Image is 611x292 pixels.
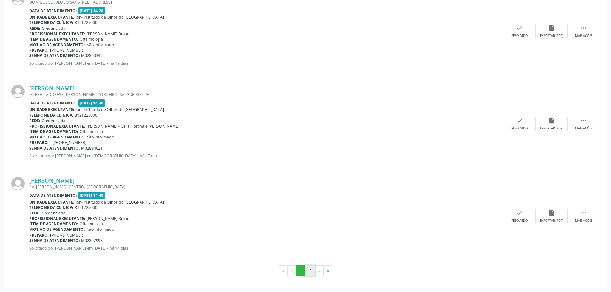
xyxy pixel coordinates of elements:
[315,265,324,276] button: Go to next page
[87,216,130,221] span: [PERSON_NAME] Broad
[516,117,523,124] i: check
[50,232,84,238] span: [PHONE_NUMBER]
[50,47,84,53] span: [PHONE_NUMBER]
[575,34,592,38] div: Mais ações
[42,210,65,216] span: Credenciada
[81,146,103,151] span: M02894621
[548,209,555,216] i: insert_drive_file
[11,85,25,98] img: img
[29,61,504,66] p: Solicitado por [PERSON_NAME] em [DATE] - há 19 dias
[78,99,105,107] span: [DATE] 14:30
[29,107,74,112] b: Unidade executante:
[29,37,78,42] b: Item de agendamento:
[80,37,103,42] span: Oftalmologia
[575,219,592,223] div: Mais ações
[50,140,87,145] span: - [PHONE_NUMBER]
[81,238,103,243] span: M02897993
[323,265,333,276] button: Go to last page
[516,24,523,31] i: check
[86,227,114,232] span: Não informado
[76,14,164,20] span: Ior - Institudo de Olhos do [GEOGRAPHIC_DATA]
[540,219,563,223] div: Exportar (PDF)
[29,146,80,151] b: Senha de atendimento:
[29,153,504,159] p: Solicitado por [PERSON_NAME] em [DEMOGRAPHIC_DATA] - há 17 dias
[29,85,75,92] a: [PERSON_NAME]
[29,14,74,20] b: Unidade executante:
[511,126,528,131] div: Resolvido
[76,199,164,205] span: Ior - Institudo de Olhos do [GEOGRAPHIC_DATA]
[42,118,65,123] span: Credenciada
[511,34,528,38] div: Resolvido
[87,123,179,129] span: [PERSON_NAME] - Geral, Retina e [PERSON_NAME]
[548,24,555,31] i: insert_drive_file
[78,7,105,14] span: [DATE] 14:20
[75,113,97,118] span: 8121225000
[516,209,523,216] i: check
[29,118,40,123] b: Rede:
[29,227,85,232] b: Motivo de agendamento:
[29,42,85,47] b: Motivo de agendamento:
[42,26,65,31] span: Credenciada
[29,238,80,243] b: Senha de atendimento:
[29,20,73,25] b: Telefone da clínica:
[76,107,164,112] span: Ior - Institudo de Olhos do [GEOGRAPHIC_DATA]
[87,31,130,37] span: [PERSON_NAME] Broad
[296,265,306,276] button: Go to page 1
[580,24,587,31] i: 
[29,216,85,221] b: Profissional executante:
[580,117,587,124] i: 
[29,199,74,205] b: Unidade executante:
[575,126,592,131] div: Mais ações
[29,100,77,106] b: Data de atendimento:
[29,184,504,189] div: AV. [PERSON_NAME], CENTRO, [GEOGRAPHIC_DATA]
[29,246,504,251] p: Solicitado por [PERSON_NAME] em [DATE] - há 14 dias
[11,265,600,276] ul: Pagination
[75,205,97,210] span: 8121225000
[75,20,97,25] span: 8121225000
[78,192,105,199] span: [DATE] 14:40
[29,210,40,216] b: Rede:
[29,53,80,58] b: Senha de atendimento:
[29,232,49,238] b: Preparo:
[540,34,563,38] div: Exportar (PDF)
[29,129,78,134] b: Item de agendamento:
[29,92,504,97] div: [STREET_ADDRESS][PERSON_NAME], CORDEIRO, SALGUEIRO - PE
[540,126,563,131] div: Exportar (PDF)
[29,140,49,145] b: Preparo:
[511,219,528,223] div: Resolvido
[11,177,25,190] img: img
[29,31,85,37] b: Profissional executante:
[29,26,40,31] b: Rede:
[80,129,103,134] span: Oftalmologia
[580,209,587,216] i: 
[29,205,73,210] b: Telefone da clínica:
[29,123,85,129] b: Profissional executante:
[86,42,114,47] span: Não informado
[29,221,78,227] b: Item de agendamento:
[29,134,85,140] b: Motivo de agendamento:
[81,53,103,58] span: M02890342
[86,134,114,140] span: Não informado
[29,8,77,13] b: Data de atendimento:
[29,177,75,184] a: [PERSON_NAME]
[548,117,555,124] i: insert_drive_file
[305,265,315,276] button: Go to page 2
[29,113,73,118] b: Telefone da clínica:
[80,221,103,227] span: Oftalmologia
[29,193,77,198] b: Data de atendimento:
[29,47,49,53] b: Preparo:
